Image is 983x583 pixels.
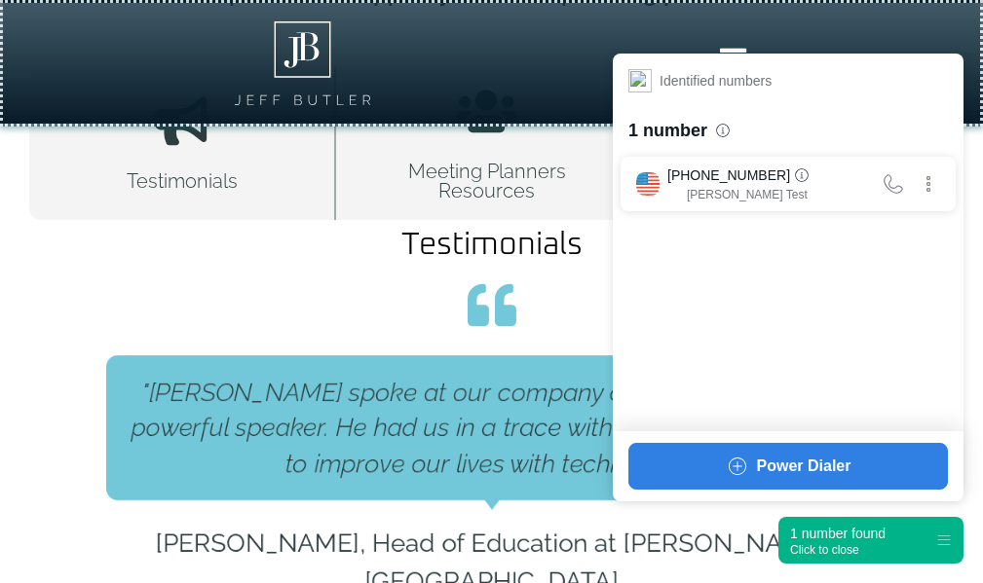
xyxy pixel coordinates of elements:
[126,375,857,481] div: "[PERSON_NAME] spoke at our company and wow he is a very powerful speaker. He had us in a trace w...
[29,67,334,220] a: Testimonials
[375,162,598,200] h2: Meeting Planners Resources
[334,67,639,220] a: Meeting Planners Resources
[127,171,238,191] h1: Testimonials
[78,230,905,261] h2: Testimonials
